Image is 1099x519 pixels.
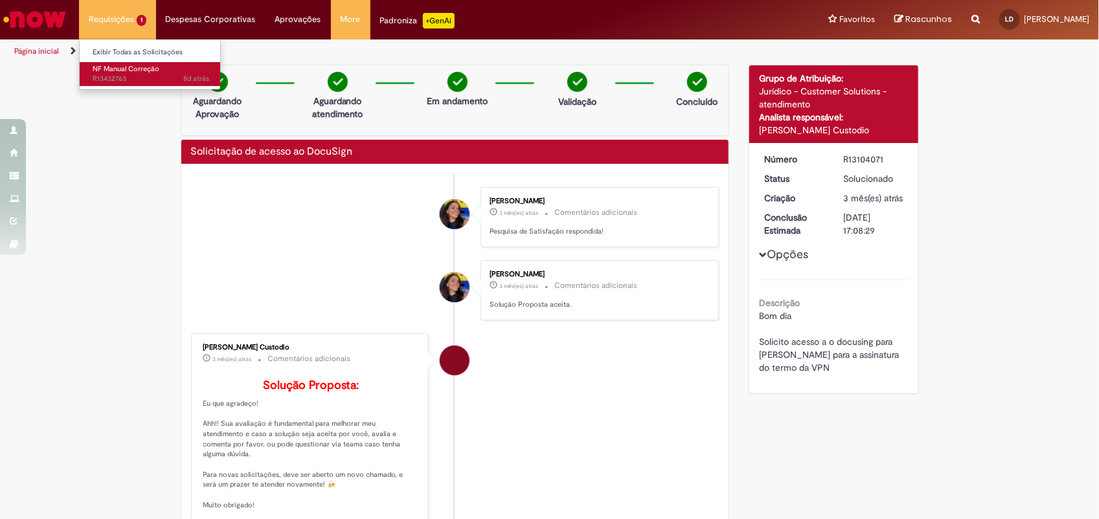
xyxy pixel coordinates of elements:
[79,39,221,90] ul: Requisições
[213,355,252,363] time: 02/06/2025 15:23:31
[263,378,359,393] b: Solução Proposta:
[754,153,834,166] dt: Número
[440,272,470,302] div: Barbara Luiza de Oliveira Ferreira
[759,72,909,85] div: Grupo de Atribuição:
[306,94,369,120] p: Aguardando atendimento
[137,15,146,26] span: 1
[499,209,538,217] time: 03/06/2025 08:23:32
[844,172,904,185] div: Solucionado
[499,209,538,217] span: 3 mês(es) atrás
[490,300,705,310] p: Solução Proposta aceita.
[183,74,209,83] span: 8d atrás
[183,74,209,83] time: 20/08/2025 14:37:36
[554,280,637,291] small: Comentários adicionais
[567,72,587,92] img: check-circle-green.png
[14,46,59,56] a: Página inicial
[440,199,470,229] div: Barbara Luiza de Oliveira Ferreira
[89,13,134,26] span: Requisições
[203,379,419,511] p: Eu que agradeço! Ahh!! Sua avaliação é fundamental para melhorar meu atendimento e caso a solução...
[341,13,361,26] span: More
[844,192,904,204] div: 28/05/2025 09:54:10
[844,153,904,166] div: R13104071
[558,95,596,108] p: Validação
[427,94,488,107] p: Em andamento
[328,72,348,92] img: check-circle-green.png
[275,13,321,26] span: Aprovações
[499,282,538,290] time: 03/06/2025 08:23:25
[1024,14,1089,25] span: [PERSON_NAME]
[839,13,875,26] span: Favoritos
[1,6,68,32] img: ServiceNow
[894,14,952,26] a: Rascunhos
[213,355,252,363] span: 3 mês(es) atrás
[687,72,707,92] img: check-circle-green.png
[759,85,909,111] div: Jurídico - Customer Solutions - atendimento
[440,346,470,375] div: Igor Alexandre Custodio
[423,13,455,28] p: +GenAi
[754,192,834,204] dt: Criação
[676,95,718,108] p: Concluído
[93,74,209,84] span: R13432763
[499,282,538,290] span: 3 mês(es) atrás
[759,111,909,124] div: Analista responsável:
[844,192,903,204] time: 28/05/2025 09:54:10
[554,207,637,218] small: Comentários adicionais
[844,211,904,237] div: [DATE] 17:08:29
[187,94,249,120] p: Aguardando Aprovação
[10,39,723,63] ul: Trilhas de página
[1006,15,1014,23] span: LD
[191,146,353,158] h2: Solicitação de acesso ao DocuSign Histórico de tíquete
[844,192,903,204] span: 3 mês(es) atrás
[380,13,455,28] div: Padroniza
[759,310,901,373] span: Bom dia Solicito acesso a o docusing para [PERSON_NAME] para a assinatura do termo da VPN
[448,72,468,92] img: check-circle-green.png
[203,344,419,351] div: [PERSON_NAME] Custodio
[93,64,159,74] span: NF Manual Correção
[905,13,952,25] span: Rascunhos
[754,211,834,237] dt: Conclusão Estimada
[490,226,705,237] p: Pesquisa de Satisfação respondida!
[268,353,351,364] small: Comentários adicionais
[490,197,705,205] div: [PERSON_NAME]
[754,172,834,185] dt: Status
[166,13,256,26] span: Despesas Corporativas
[80,62,222,86] a: Aberto R13432763 : NF Manual Correção
[759,124,909,137] div: [PERSON_NAME] Custodio
[759,297,800,309] b: Descrição
[490,271,705,278] div: [PERSON_NAME]
[80,45,222,60] a: Exibir Todas as Solicitações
